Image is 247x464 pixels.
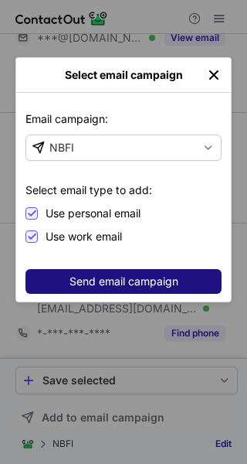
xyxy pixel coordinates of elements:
div: NBFI [49,140,74,155]
span: Use personal email [46,207,140,220]
p: Select email type to add: [25,183,222,206]
div: Select email campaign [41,69,206,81]
button: right-button [25,67,41,83]
button: left-button [206,67,222,83]
span: Send email campaign [69,275,178,288]
span: Use work email [46,230,122,243]
p: Email campaign: [25,111,222,135]
img: ... [206,67,222,83]
button: Send email campaign [25,269,222,294]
